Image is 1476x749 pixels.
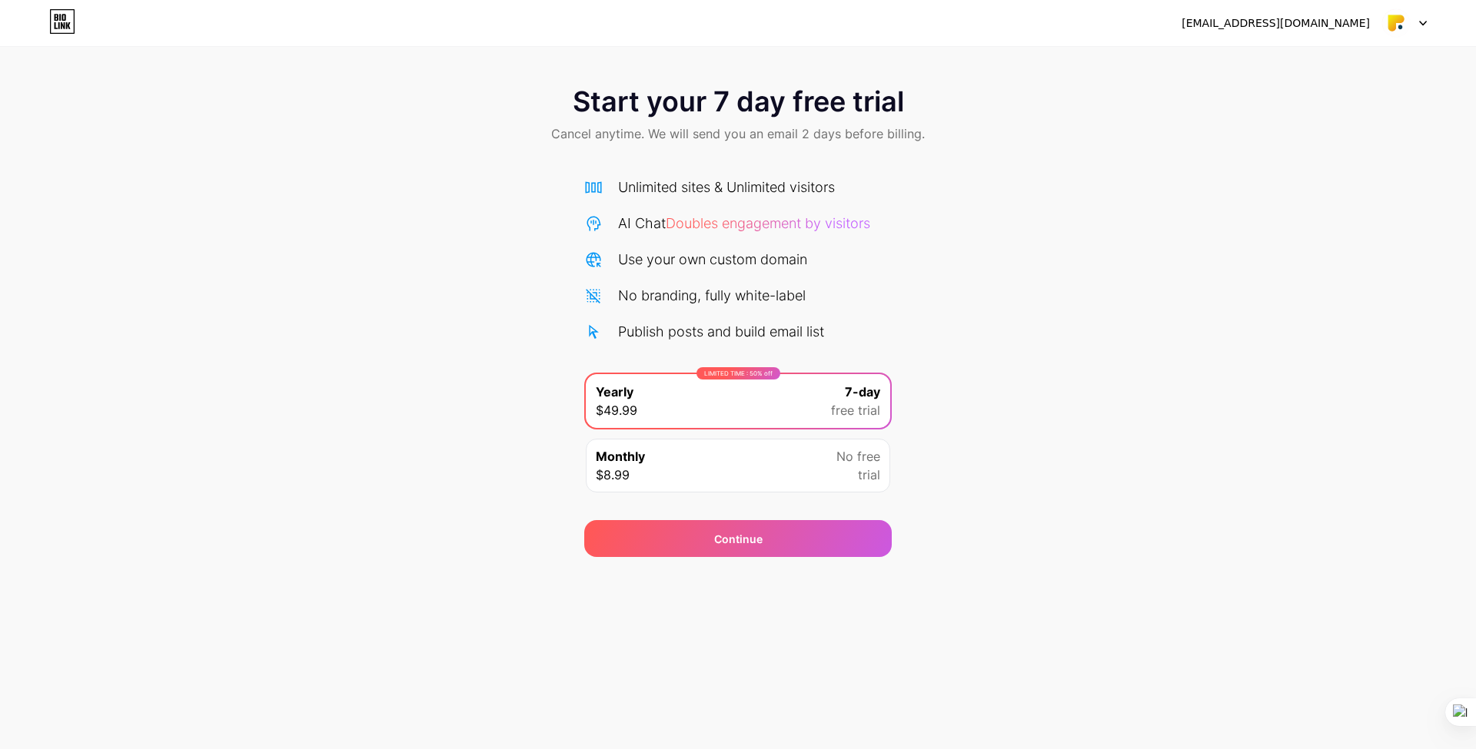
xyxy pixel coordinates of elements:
[618,321,824,342] div: Publish posts and build email list
[618,249,807,270] div: Use your own custom domain
[596,401,637,419] span: $49.99
[1182,15,1370,31] div: [EMAIL_ADDRESS][DOMAIN_NAME]
[618,213,870,234] div: AI Chat
[596,383,633,401] span: Yearly
[618,177,835,197] div: Unlimited sites & Unlimited visitors
[551,124,925,143] span: Cancel anytime. We will send you an email 2 days before billing.
[831,401,880,419] span: free trial
[666,215,870,231] span: Doubles engagement by visitors
[573,86,904,117] span: Start your 7 day free trial
[696,367,780,379] div: LIMITED TIME : 50% off
[596,466,630,484] span: $8.99
[618,285,806,306] div: No branding, fully white-label
[1381,8,1411,38] img: The Propals
[836,447,880,466] span: No free
[845,383,880,401] span: 7-day
[714,531,763,547] div: Continue
[858,466,880,484] span: trial
[596,447,645,466] span: Monthly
